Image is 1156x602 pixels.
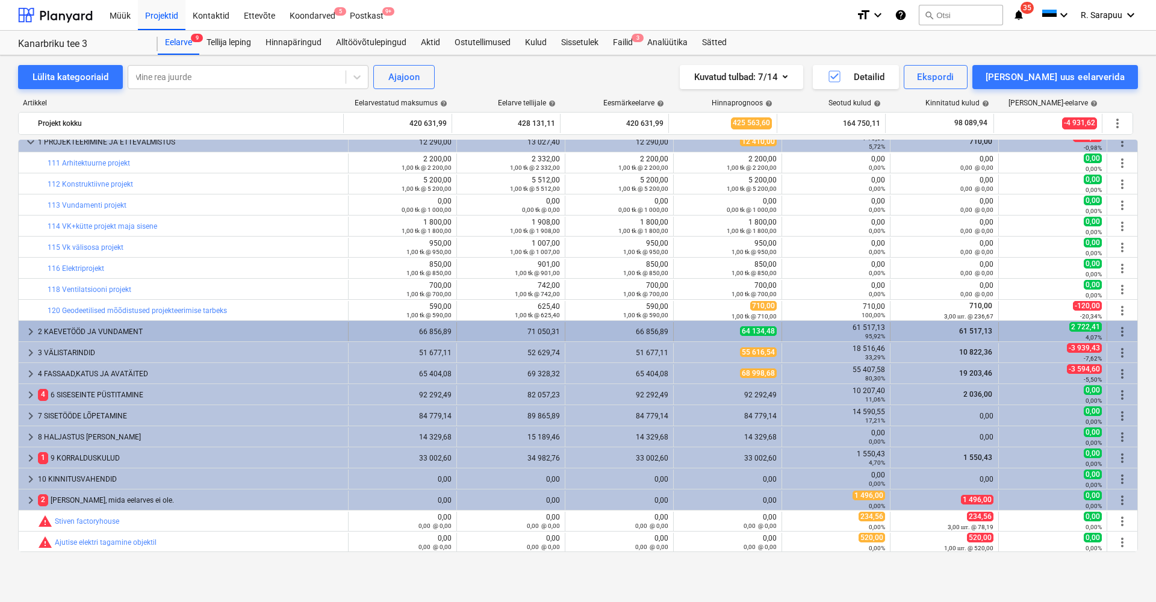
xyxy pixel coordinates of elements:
div: 7 SISETÖÖDE LÕPETAMINE [38,406,343,426]
span: 2 722,41 [1069,322,1102,332]
span: Rohkem tegevusi [1110,116,1125,131]
div: 625,40 [462,302,560,319]
div: 84 779,14 [570,412,668,420]
small: 0,00 tk @ 1 000,00 [727,206,777,213]
div: 420 631,99 [565,114,663,133]
div: 0,00 [787,176,885,193]
div: 590,00 [353,302,452,319]
span: Rohkem tegevusi [1115,430,1130,444]
div: 0,00 [353,197,452,214]
small: 0,00 tk @ 1 000,00 [402,206,452,213]
span: Rohkem tegevusi [1115,177,1130,191]
a: 118 Ventilatsiooni projekt [48,285,131,294]
span: 425 563,60 [731,117,772,129]
small: 95,92% [865,333,885,340]
span: 68 998,68 [740,368,777,378]
div: 0,00 [679,197,777,214]
div: Hinnaprognoos [712,99,772,107]
small: 0,00 @ 0,00 [960,249,993,255]
div: Artikkel [18,99,344,107]
a: Hinnapäringud [258,31,329,55]
div: Tellija leping [199,31,258,55]
small: 0,00 @ 0,00 [960,291,993,297]
div: [PERSON_NAME] uus eelarverida [986,69,1125,85]
small: 1,00 tk @ 850,00 [732,270,777,276]
span: -4 931,62 [1062,117,1097,129]
button: Lülita kategooriaid [18,65,123,89]
div: 0,00 [787,155,885,172]
small: 5,72% [869,143,885,150]
span: keyboard_arrow_right [23,346,38,360]
span: 9+ [382,7,394,16]
div: 18 516,46 [787,344,885,361]
small: 0,00% [1086,166,1102,172]
div: 66 856,89 [353,327,452,336]
small: 0,00 tk @ 0,00 [522,206,560,213]
i: keyboard_arrow_down [871,8,885,22]
a: 112 Konstruktiivne projekt [48,180,133,188]
div: 3 VÄLISTARINDID [38,343,343,362]
span: 0,00 [1084,259,1102,268]
span: 98 089,94 [953,118,989,128]
span: Rohkem tegevusi [1115,367,1130,381]
div: 700,00 [679,281,777,298]
button: Otsi [919,5,1003,25]
span: 0,00 [1084,196,1102,205]
a: Eelarve9 [158,31,199,55]
div: 710,00 [787,134,885,150]
span: 35 [1021,2,1034,14]
div: 700,00 [570,281,668,298]
div: 0,00 [895,260,993,277]
div: 89 865,89 [462,412,560,420]
a: Failid3 [606,31,640,55]
small: 1,00 tk @ 2 332,00 [510,164,560,171]
div: 2 200,00 [570,155,668,172]
small: 0,00% [869,164,885,171]
div: Aktid [414,31,447,55]
small: 0,00% [1086,250,1102,256]
small: 0,00 @ 0,00 [960,270,993,276]
span: Rohkem tegevusi [1115,135,1130,149]
div: 0,00 [787,197,885,214]
small: 1,00 tk @ 1 007,00 [510,249,560,255]
div: 6 SISESEINTE PÜSTITAMINE [38,385,343,405]
small: 1,00 tk @ 700,00 [623,291,668,297]
div: 92 292,49 [570,391,668,399]
div: 51 677,11 [570,349,668,357]
div: Eelarvestatud maksumus [355,99,447,107]
small: 0,00 @ 0,00 [960,164,993,171]
span: Rohkem tegevusi [1115,346,1130,360]
div: Kuvatud tulbad : 7/14 [694,69,789,85]
div: Seotud kulud [828,99,881,107]
span: Rohkem tegevusi [1115,261,1130,276]
small: -0,98% [1084,144,1102,151]
div: 742,00 [462,281,560,298]
small: 1,00 tk @ 850,00 [623,270,668,276]
div: Ajajoon [388,69,420,85]
span: keyboard_arrow_right [23,430,38,444]
span: 0,00 [1084,217,1102,226]
span: Rohkem tegevusi [1115,472,1130,486]
div: Failid [606,31,640,55]
div: 13 027,40 [462,138,560,146]
small: 17,21% [865,417,885,424]
span: Rohkem tegevusi [1115,451,1130,465]
small: 33,29% [865,354,885,361]
div: 5 200,00 [353,176,452,193]
div: 1 800,00 [353,218,452,235]
div: 5 200,00 [570,176,668,193]
div: Eelarve tellijale [498,99,556,107]
span: -3 939,43 [1067,343,1102,353]
span: 0,00 [1084,406,1102,416]
span: help [438,100,447,107]
span: help [546,100,556,107]
small: 0,00% [1086,271,1102,278]
small: 1,00 tk @ 1 800,00 [727,228,777,234]
div: 0,00 [895,155,993,172]
small: 0,00 @ 0,00 [960,206,993,213]
div: 14 329,68 [353,433,452,441]
span: keyboard_arrow_right [23,324,38,339]
div: 92 292,49 [353,391,452,399]
span: keyboard_arrow_down [23,135,38,149]
div: 1 007,00 [462,239,560,256]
